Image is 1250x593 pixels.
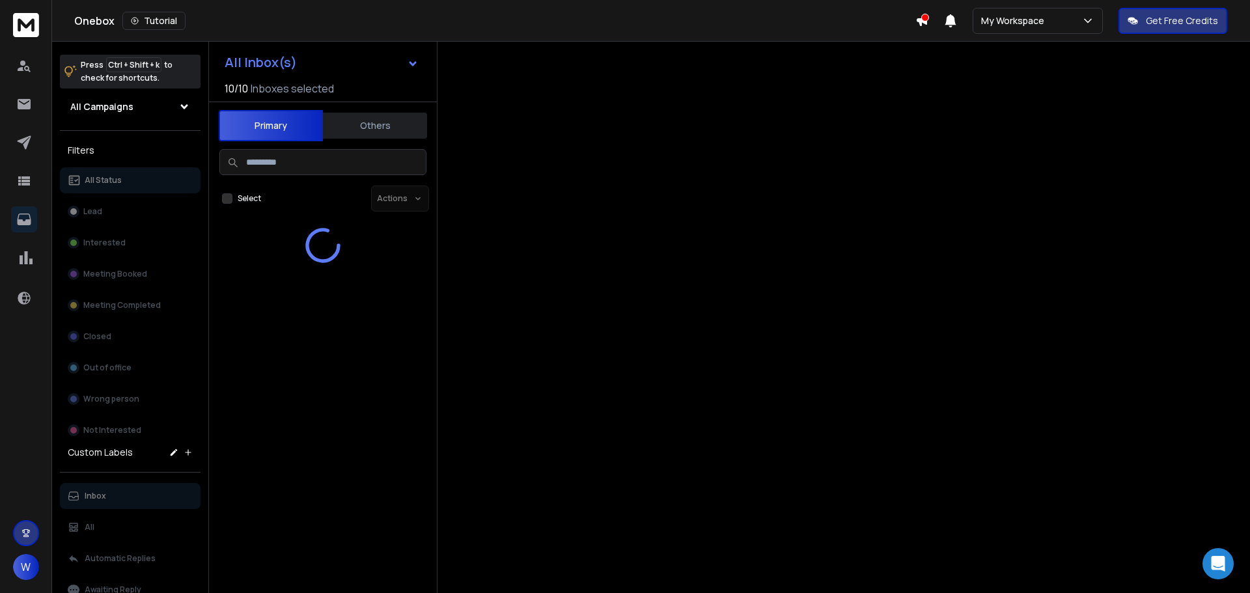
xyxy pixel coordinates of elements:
[225,81,248,96] span: 10 / 10
[81,59,173,85] p: Press to check for shortcuts.
[122,12,186,30] button: Tutorial
[214,49,429,76] button: All Inbox(s)
[68,446,133,459] h3: Custom Labels
[251,81,334,96] h3: Inboxes selected
[74,12,915,30] div: Onebox
[13,554,39,580] button: W
[981,14,1049,27] p: My Workspace
[1146,14,1218,27] p: Get Free Credits
[323,111,427,140] button: Others
[238,193,261,204] label: Select
[1118,8,1227,34] button: Get Free Credits
[219,110,323,141] button: Primary
[70,100,133,113] h1: All Campaigns
[60,94,201,120] button: All Campaigns
[1202,548,1234,579] div: Open Intercom Messenger
[60,141,201,159] h3: Filters
[225,56,297,69] h1: All Inbox(s)
[106,57,161,72] span: Ctrl + Shift + k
